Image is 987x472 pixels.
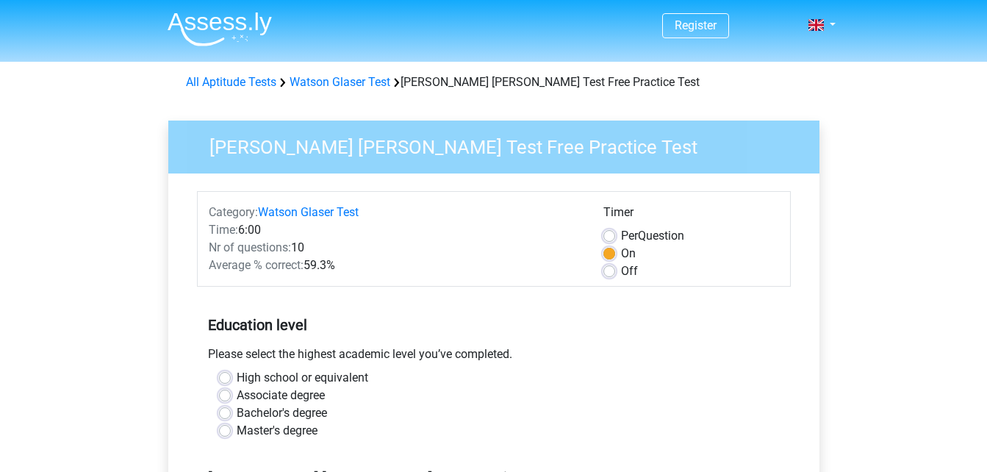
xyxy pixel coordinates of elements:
[621,227,684,245] label: Question
[237,387,325,404] label: Associate degree
[209,205,258,219] span: Category:
[209,223,238,237] span: Time:
[168,12,272,46] img: Assessly
[237,369,368,387] label: High school or equivalent
[621,229,638,243] span: Per
[198,257,592,274] div: 59.3%
[603,204,779,227] div: Timer
[258,205,359,219] a: Watson Glaser Test
[180,74,808,91] div: [PERSON_NAME] [PERSON_NAME] Test Free Practice Test
[186,75,276,89] a: All Aptitude Tests
[237,404,327,422] label: Bachelor's degree
[290,75,390,89] a: Watson Glaser Test
[209,240,291,254] span: Nr of questions:
[209,258,304,272] span: Average % correct:
[197,346,791,369] div: Please select the highest academic level you’ve completed.
[675,18,717,32] a: Register
[208,310,780,340] h5: Education level
[198,239,592,257] div: 10
[621,245,636,262] label: On
[192,130,808,159] h3: [PERSON_NAME] [PERSON_NAME] Test Free Practice Test
[198,221,592,239] div: 6:00
[237,422,317,440] label: Master's degree
[621,262,638,280] label: Off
